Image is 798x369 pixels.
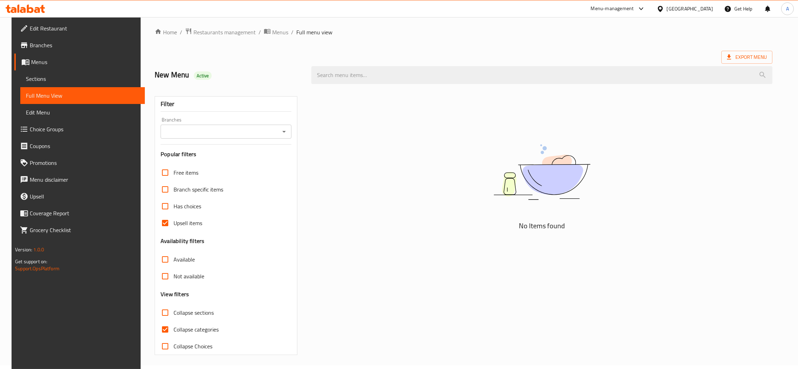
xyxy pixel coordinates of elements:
span: Choice Groups [30,125,139,133]
li: / [180,28,182,36]
a: Menus [264,28,288,37]
span: Coverage Report [30,209,139,217]
img: dish.svg [454,126,629,218]
span: Has choices [174,202,201,210]
span: 1.0.0 [33,245,44,254]
span: Available [174,255,195,264]
span: Export Menu [727,53,767,62]
span: Version: [15,245,32,254]
div: Active [194,71,212,80]
span: Upsell items [174,219,202,227]
li: / [259,28,261,36]
a: Choice Groups [14,121,145,138]
span: Upsell [30,192,139,201]
a: Home [155,28,177,36]
span: Sections [26,75,139,83]
span: Collapse sections [174,308,214,317]
span: Full Menu View [26,91,139,100]
a: Grocery Checklist [14,222,145,238]
span: Export Menu [721,51,772,64]
div: [GEOGRAPHIC_DATA] [667,5,713,13]
a: Support.OpsPlatform [15,264,59,273]
div: Filter [161,97,291,112]
span: Edit Restaurant [30,24,139,33]
a: Edit Restaurant [14,20,145,37]
span: Promotions [30,159,139,167]
a: Restaurants management [185,28,256,37]
a: Full Menu View [20,87,145,104]
a: Edit Menu [20,104,145,121]
a: Branches [14,37,145,54]
h3: View filters [161,290,189,298]
li: / [291,28,294,36]
h5: No Items found [454,220,629,231]
nav: breadcrumb [155,28,772,37]
span: A [786,5,789,13]
a: Coverage Report [14,205,145,222]
h3: Popular filters [161,150,291,158]
div: Menu-management [591,5,634,13]
span: Active [194,72,212,79]
a: Promotions [14,154,145,171]
span: Menus [31,58,139,66]
span: Get support on: [15,257,47,266]
input: search [311,66,772,84]
span: Not available [174,272,204,280]
span: Collapse Choices [174,342,212,350]
a: Menu disclaimer [14,171,145,188]
span: Free items [174,168,198,177]
span: Branches [30,41,139,49]
a: Upsell [14,188,145,205]
span: Branch specific items [174,185,223,194]
h3: Availability filters [161,237,204,245]
button: Open [279,127,289,137]
span: Full menu view [296,28,332,36]
h2: New Menu [155,70,303,80]
span: Grocery Checklist [30,226,139,234]
a: Menus [14,54,145,70]
span: Coupons [30,142,139,150]
a: Sections [20,70,145,87]
a: Coupons [14,138,145,154]
span: Menu disclaimer [30,175,139,184]
span: Menus [272,28,288,36]
span: Restaurants management [193,28,256,36]
span: Edit Menu [26,108,139,117]
span: Collapse categories [174,325,219,334]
